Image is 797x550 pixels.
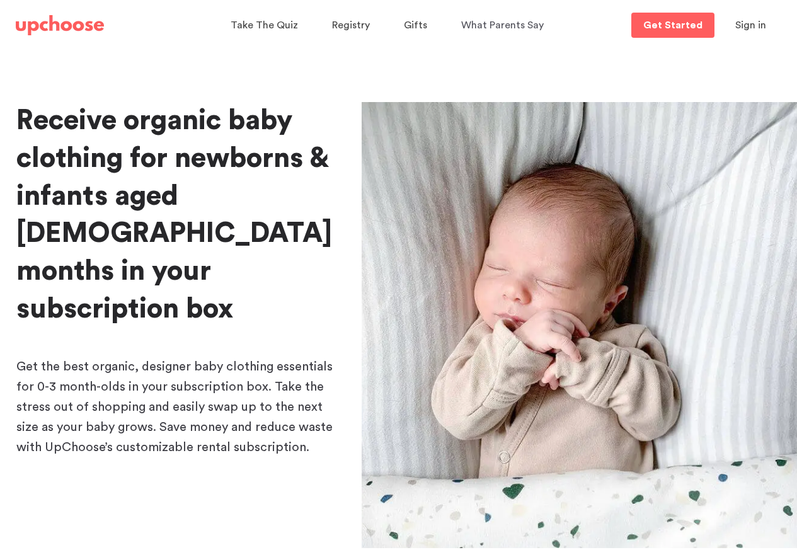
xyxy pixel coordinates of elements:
[404,20,427,30] span: Gifts
[631,13,714,38] a: Get Started
[720,13,782,38] button: Sign in
[332,20,370,30] span: Registry
[461,13,548,38] a: What Parents Say
[16,15,104,35] img: UpChoose
[16,360,333,454] span: Get the best organic, designer baby clothing essentials for 0-3 month-olds in your subscription b...
[404,13,431,38] a: Gifts
[231,20,298,30] span: Take The Quiz
[735,20,766,30] span: Sign in
[461,20,544,30] span: What Parents Say
[332,13,374,38] a: Registry
[643,20,702,30] p: Get Started
[16,13,104,38] a: UpChoose
[231,13,302,38] a: Take The Quiz
[16,102,341,328] h1: Receive organic baby clothing for newborns & infants aged [DEMOGRAPHIC_DATA] months in your subsc...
